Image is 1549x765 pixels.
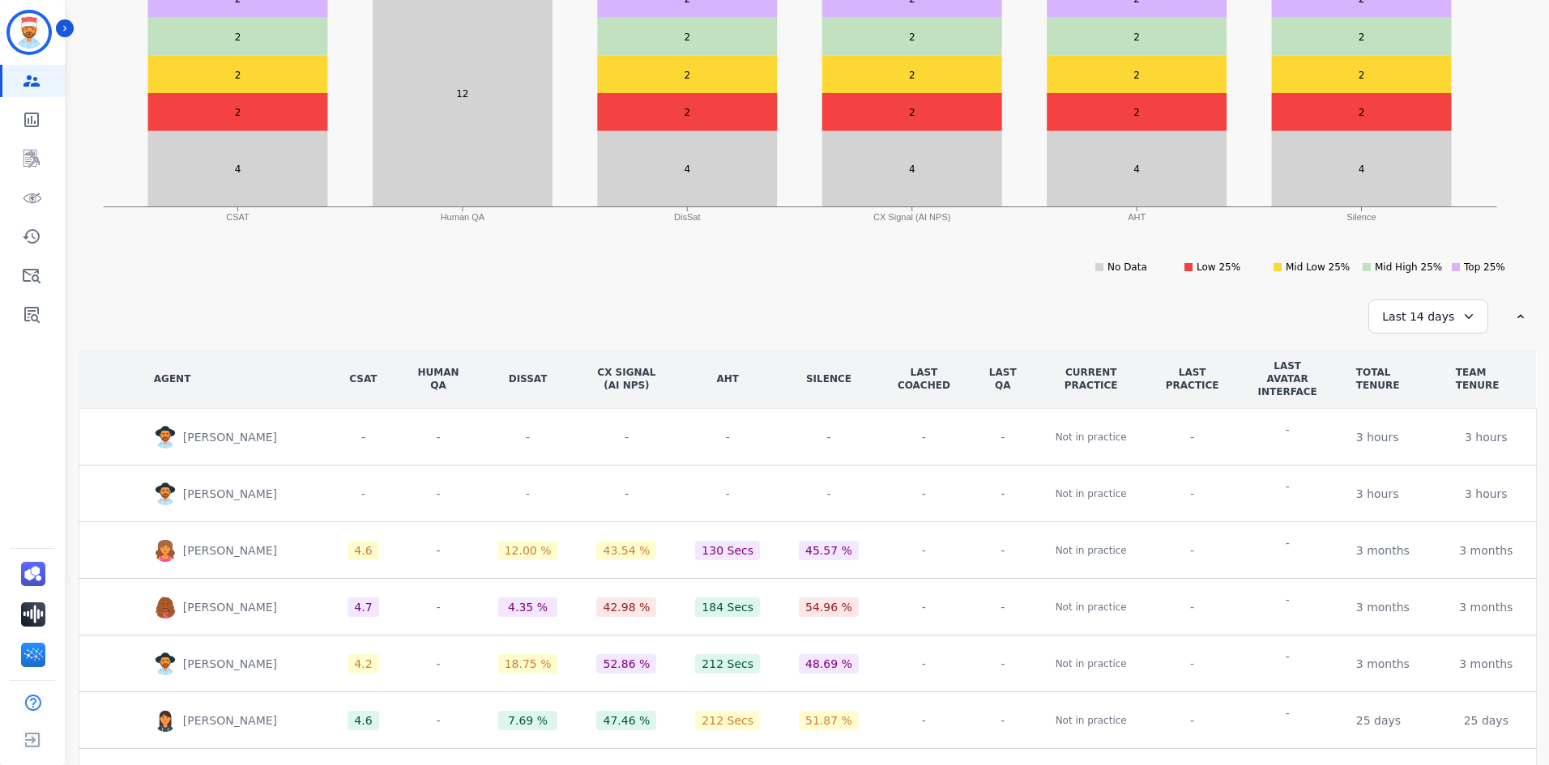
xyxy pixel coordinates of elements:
[418,427,459,447] div: -
[1368,300,1488,334] div: Last 14 days
[154,596,177,618] img: Rounded avatar
[1356,542,1410,559] div: 3 months
[154,372,191,385] div: AGENT
[805,656,852,672] div: 48.69 %
[498,372,558,385] div: DisSat
[695,372,760,385] div: AHT
[603,712,650,729] div: 47.46 %
[989,366,1017,392] div: LAST QA
[684,32,690,43] text: 2
[684,164,690,175] text: 4
[805,542,852,559] div: 45.57 %
[873,212,950,222] text: CX Signal (AI NPS)
[702,599,753,615] div: 184 Secs
[1286,261,1350,273] text: Mid Low 25%
[418,711,459,730] div: -
[898,599,950,615] div: -
[1463,261,1505,273] text: Top 25%
[10,13,49,52] img: Bordered avatar
[702,712,753,729] div: 212 Secs
[1166,542,1219,559] div: -
[684,107,690,118] text: 2
[1356,366,1417,392] div: TOTAL TENURE
[1375,261,1442,273] text: Mid High 25%
[909,164,915,175] text: 4
[695,484,760,504] div: -
[183,542,284,559] p: [PERSON_NAME]
[805,712,852,729] div: 51.87 %
[1346,212,1376,222] text: Silence
[348,484,378,504] div: -
[702,656,753,672] div: 212 Secs
[1056,542,1127,559] p: Not in practice
[456,88,468,100] text: 12
[418,597,459,617] div: -
[154,652,177,675] img: Rounded avatar
[799,427,859,447] div: -
[418,654,459,674] div: -
[183,656,284,672] p: [PERSON_NAME]
[154,482,177,505] img: Rounded avatar
[1286,478,1290,495] div: -
[674,212,700,222] text: DisSat
[1465,429,1508,445] div: 3 hours
[1128,212,1146,222] text: AHT
[498,484,558,504] div: -
[989,656,1017,672] div: -
[1056,712,1127,729] p: Not in practice
[603,542,650,559] div: 43.54 %
[1356,712,1401,729] div: 25 days
[898,656,950,672] div: -
[702,542,753,559] div: 130 Secs
[898,486,950,502] div: -
[1356,429,1399,445] div: 3 hours
[898,366,950,392] div: LAST COACHED
[508,599,548,615] div: 4.35 %
[1286,535,1290,551] div: -
[1133,32,1140,43] text: 2
[805,599,852,615] div: 54.96 %
[596,366,656,392] div: CX Signal (AI NPS)
[1056,599,1127,615] p: Not in practice
[898,542,950,559] div: -
[1465,486,1508,502] div: 3 hours
[1356,599,1410,615] div: 3 months
[508,712,548,729] div: 7.69 %
[1359,107,1365,118] text: 2
[183,712,284,729] p: [PERSON_NAME]
[1166,366,1219,392] div: LAST PRACTICE
[898,712,950,729] div: -
[989,712,1017,729] div: -
[1166,486,1219,502] div: -
[684,70,690,81] text: 2
[909,70,915,81] text: 2
[1166,599,1219,615] div: -
[695,427,760,447] div: -
[1056,656,1127,672] p: Not in practice
[1356,656,1410,672] div: 3 months
[1107,261,1147,273] text: No Data
[989,429,1017,445] div: -
[799,484,859,504] div: -
[234,107,241,118] text: 2
[234,164,241,175] text: 4
[1456,366,1517,392] div: TEAM TENURE
[1464,712,1508,729] div: 25 days
[1459,656,1513,672] div: 3 months
[234,32,241,43] text: 2
[234,70,241,81] text: 2
[226,212,250,222] text: CSAT
[909,32,915,43] text: 2
[1056,429,1127,445] p: Not in practice
[154,426,177,448] img: Rounded avatar
[1166,712,1219,729] div: -
[354,712,372,729] div: 4.6
[418,484,459,504] div: -
[1286,705,1290,721] div: -
[498,427,558,447] div: -
[1166,429,1219,445] div: -
[1459,542,1513,559] div: 3 months
[1286,592,1290,608] div: -
[348,372,378,385] div: CSAT
[1356,486,1399,502] div: 3 hours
